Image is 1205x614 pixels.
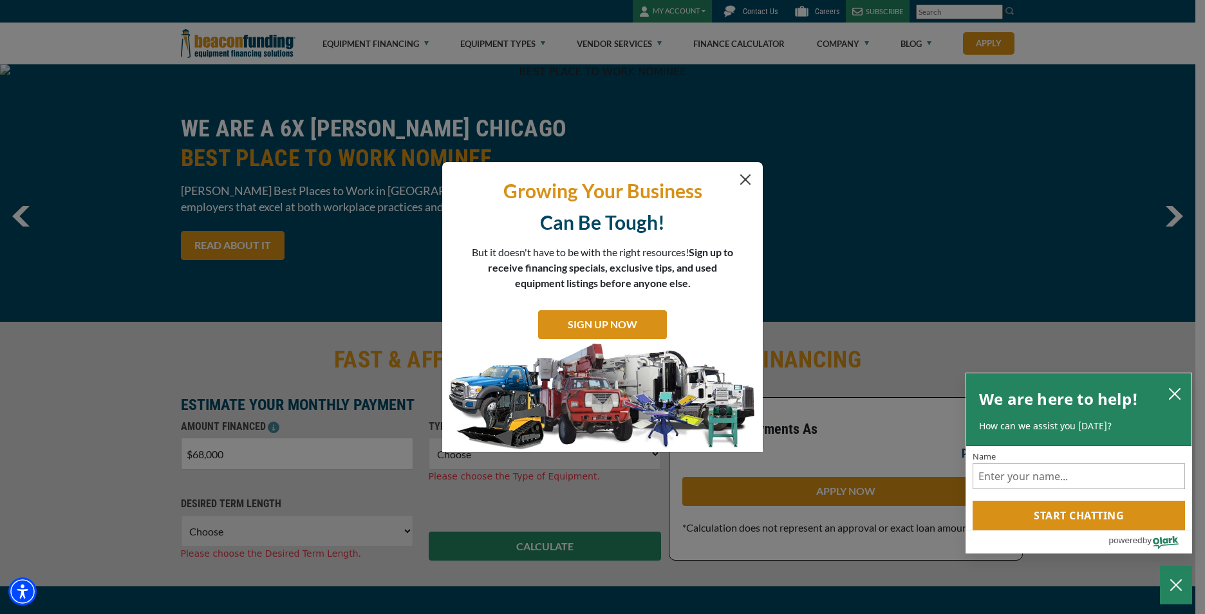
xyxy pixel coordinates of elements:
[538,310,667,339] a: SIGN UP NOW
[1108,532,1142,548] span: powered
[452,210,753,235] p: Can Be Tough!
[966,373,1192,554] div: olark chatbox
[973,501,1185,530] button: Start chatting
[1164,384,1185,402] button: close chatbox
[979,386,1138,412] h2: We are here to help!
[973,463,1185,489] input: Name
[8,577,37,606] div: Accessibility Menu
[738,172,753,187] button: Close
[979,420,1179,433] p: How can we assist you [DATE]?
[1160,566,1192,604] button: Close Chatbox
[1143,532,1152,548] span: by
[471,245,734,291] p: But it doesn't have to be with the right resources!
[442,342,763,452] img: subscribe-modal.jpg
[973,452,1185,461] label: Name
[488,246,733,289] span: Sign up to receive financing specials, exclusive tips, and used equipment listings before anyone ...
[452,178,753,203] p: Growing Your Business
[1108,531,1191,553] a: Powered by Olark - open in a new tab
